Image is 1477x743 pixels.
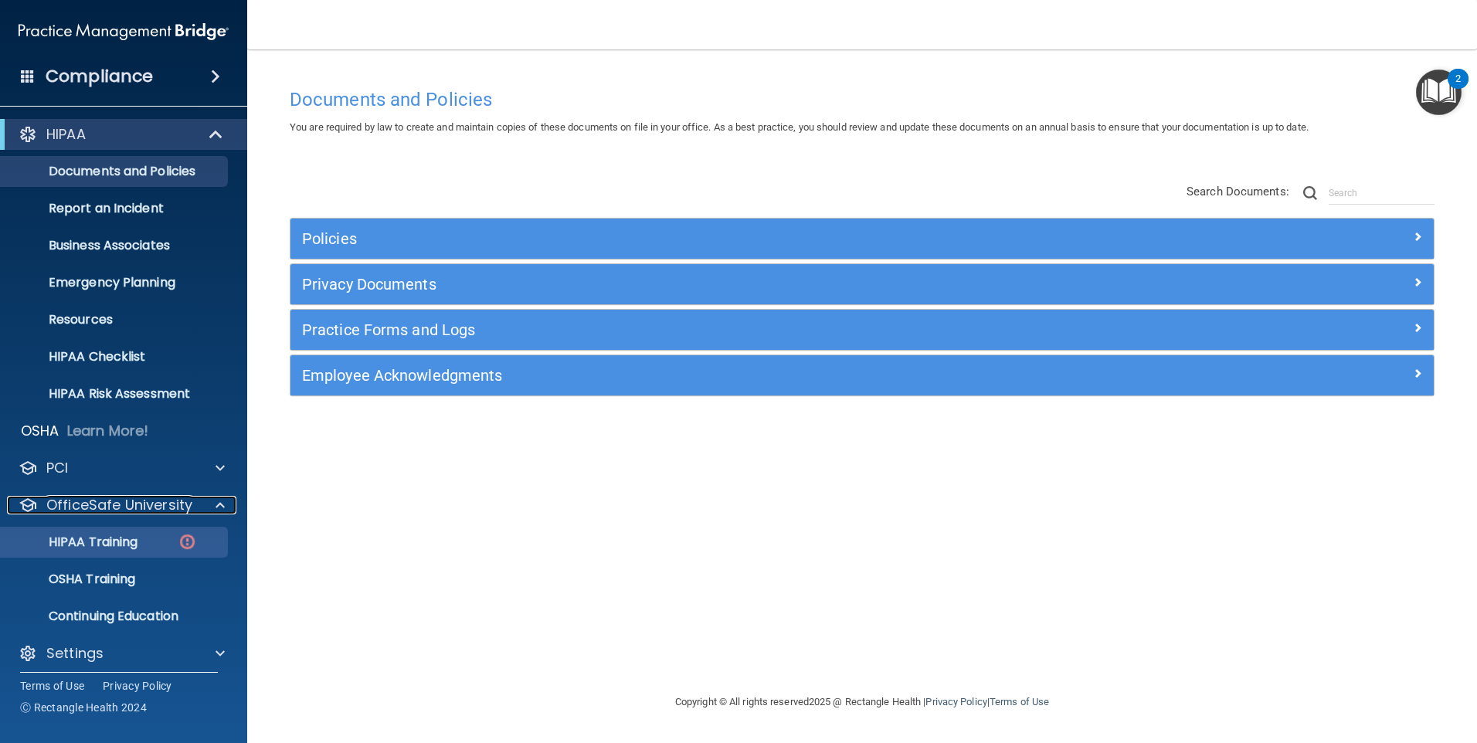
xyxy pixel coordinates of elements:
[302,317,1422,342] a: Practice Forms and Logs
[10,386,221,402] p: HIPAA Risk Assessment
[1187,185,1289,198] span: Search Documents:
[1303,186,1317,200] img: ic-search.3b580494.png
[1210,633,1458,695] iframe: Drift Widget Chat Controller
[10,312,221,327] p: Resources
[925,696,986,707] a: Privacy Policy
[19,16,229,47] img: PMB logo
[19,125,224,144] a: HIPAA
[580,677,1144,727] div: Copyright © All rights reserved 2025 @ Rectangle Health | |
[10,275,221,290] p: Emergency Planning
[10,572,135,587] p: OSHA Training
[19,644,225,663] a: Settings
[19,496,225,514] a: OfficeSafe University
[21,422,59,440] p: OSHA
[302,321,1136,338] h5: Practice Forms and Logs
[46,66,153,87] h4: Compliance
[302,226,1422,251] a: Policies
[10,201,221,216] p: Report an Incident
[10,349,221,365] p: HIPAA Checklist
[10,609,221,624] p: Continuing Education
[302,276,1136,293] h5: Privacy Documents
[1455,79,1461,99] div: 2
[10,164,221,179] p: Documents and Policies
[19,459,225,477] a: PCI
[103,678,172,694] a: Privacy Policy
[46,125,86,144] p: HIPAA
[1329,182,1435,205] input: Search
[20,700,147,715] span: Ⓒ Rectangle Health 2024
[46,496,192,514] p: OfficeSafe University
[46,459,68,477] p: PCI
[990,696,1049,707] a: Terms of Use
[290,90,1435,110] h4: Documents and Policies
[67,422,149,440] p: Learn More!
[302,230,1136,247] h5: Policies
[302,363,1422,388] a: Employee Acknowledgments
[20,678,84,694] a: Terms of Use
[10,238,221,253] p: Business Associates
[178,532,197,551] img: danger-circle.6113f641.png
[290,121,1309,133] span: You are required by law to create and maintain copies of these documents on file in your office. ...
[1416,70,1462,115] button: Open Resource Center, 2 new notifications
[46,644,104,663] p: Settings
[302,272,1422,297] a: Privacy Documents
[10,534,138,550] p: HIPAA Training
[302,367,1136,384] h5: Employee Acknowledgments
